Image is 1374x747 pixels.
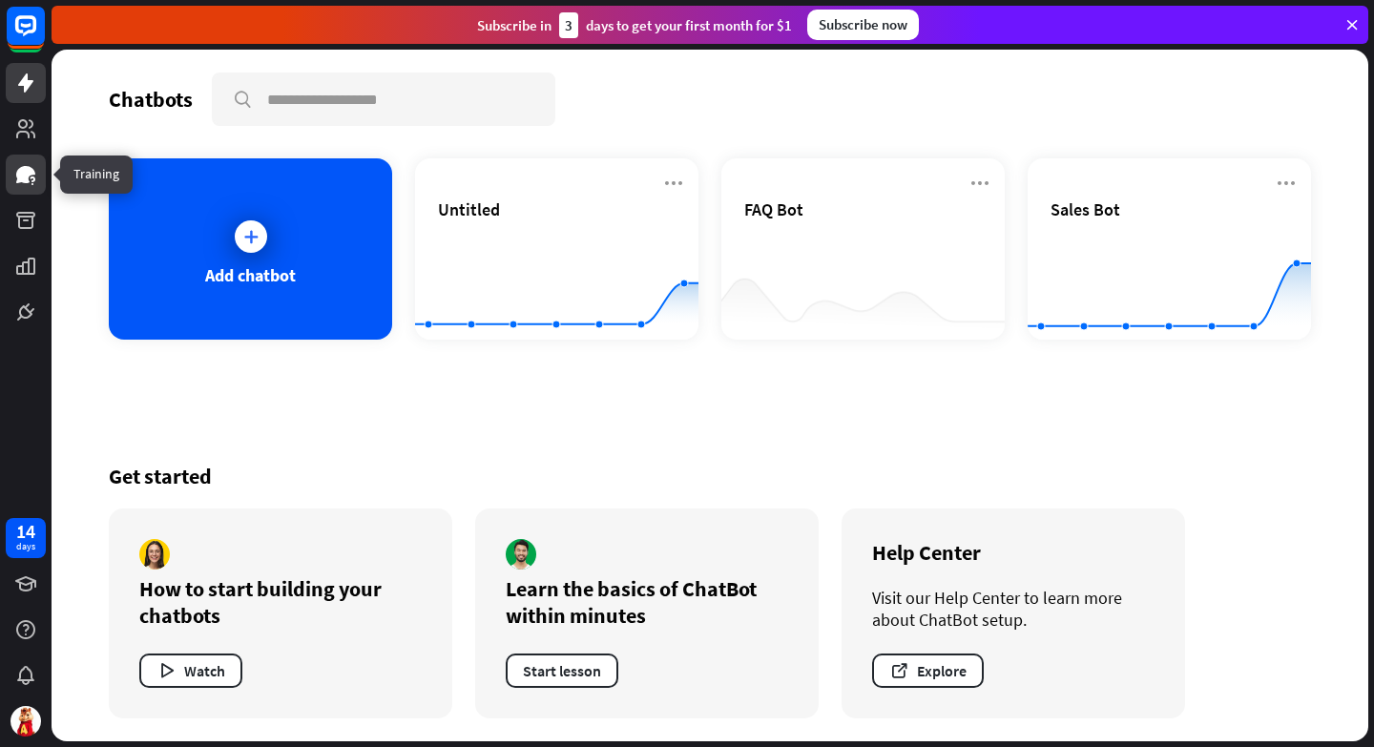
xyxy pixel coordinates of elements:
span: Sales Bot [1051,198,1120,220]
button: Explore [872,654,984,688]
img: author [506,539,536,570]
div: How to start building your chatbots [139,575,422,629]
span: Untitled [438,198,500,220]
div: Help Center [872,539,1155,566]
div: 3 [559,12,578,38]
div: days [16,540,35,553]
span: FAQ Bot [744,198,803,220]
div: Get started [109,463,1311,489]
button: Start lesson [506,654,618,688]
div: Subscribe in days to get your first month for $1 [477,12,792,38]
img: author [139,539,170,570]
a: 14 days [6,518,46,558]
button: Open LiveChat chat widget [15,8,73,65]
div: Chatbots [109,86,193,113]
div: Add chatbot [205,264,296,286]
div: Learn the basics of ChatBot within minutes [506,575,788,629]
div: Visit our Help Center to learn more about ChatBot setup. [872,587,1155,631]
div: Subscribe now [807,10,919,40]
button: Watch [139,654,242,688]
div: 14 [16,523,35,540]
